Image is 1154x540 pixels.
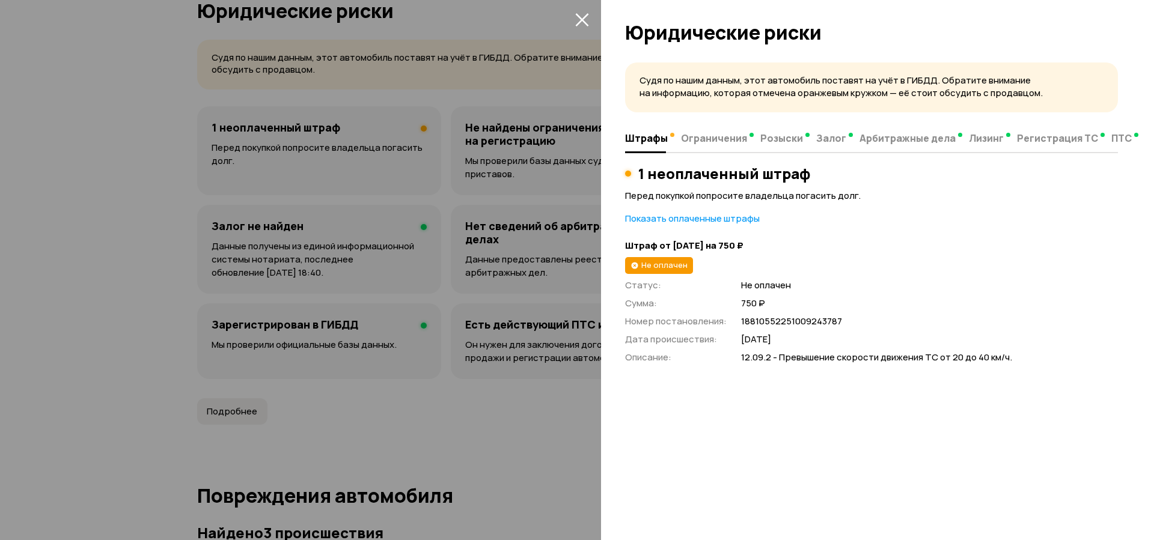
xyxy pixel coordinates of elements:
[638,165,810,182] h3: 1 неоплаченный штраф
[681,132,747,144] span: Ограничения
[741,279,1118,292] span: Не оплачен
[625,132,668,144] span: Штрафы
[1111,132,1132,144] span: ПТС
[625,240,1118,252] strong: Штраф от [DATE] на 750 ₽
[760,132,803,144] span: Розыски
[640,74,1043,99] span: Судя по нашим данным, этот автомобиль поставят на учёт в ГИБДД. Обратите внимание на информацию, ...
[572,10,591,29] button: закрыть
[625,333,727,346] p: Дата происшествия :
[625,279,727,292] p: Статус :
[969,132,1004,144] span: Лизинг
[625,351,727,364] p: Описание :
[625,189,1118,202] p: Перед покупкой попросите владельца погасить долг.
[641,259,688,270] span: Не оплачен
[625,315,727,328] p: Номер постановления :
[1017,132,1098,144] span: Регистрация ТС
[741,333,1118,346] span: [DATE]
[816,132,846,144] span: Залог
[741,351,1118,364] span: 12.09.2 - Превышение скорости движения ТС от 20 до 40 км/ч.
[859,132,956,144] span: Арбитражные дела
[625,212,1118,225] p: Показать оплаченные штрафы
[741,315,1118,328] span: 18810552251009243787
[625,297,727,310] p: Сумма :
[741,297,1118,310] span: 750 ₽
